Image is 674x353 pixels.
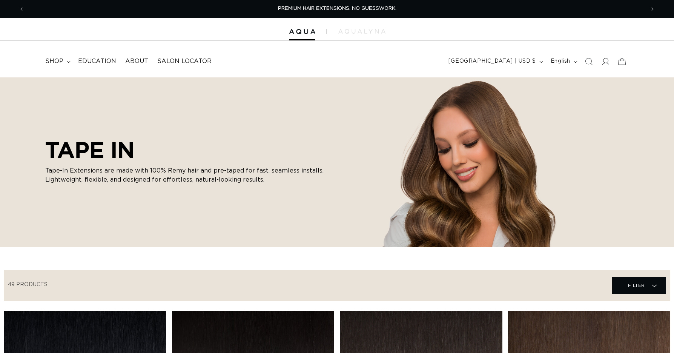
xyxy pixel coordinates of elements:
span: English [551,57,570,65]
button: [GEOGRAPHIC_DATA] | USD $ [444,54,546,69]
button: Next announcement [644,2,661,16]
img: Aqua Hair Extensions [289,29,315,34]
a: About [121,53,153,70]
span: 49 products [8,282,48,287]
span: About [125,57,148,65]
span: Salon Locator [157,57,212,65]
span: PREMIUM HAIR EXTENSIONS. NO GUESSWORK. [278,6,396,11]
span: Education [78,57,116,65]
a: Education [74,53,121,70]
a: Salon Locator [153,53,216,70]
span: shop [45,57,63,65]
h2: TAPE IN [45,137,332,163]
button: Previous announcement [13,2,30,16]
span: [GEOGRAPHIC_DATA] | USD $ [448,57,536,65]
summary: Search [580,53,597,70]
span: Filter [628,278,645,293]
summary: shop [41,53,74,70]
p: Tape-In Extensions are made with 100% Remy hair and pre-taped for fast, seamless installs. Lightw... [45,166,332,184]
summary: Filter [612,277,666,294]
img: aqualyna.com [338,29,385,34]
button: English [546,54,580,69]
